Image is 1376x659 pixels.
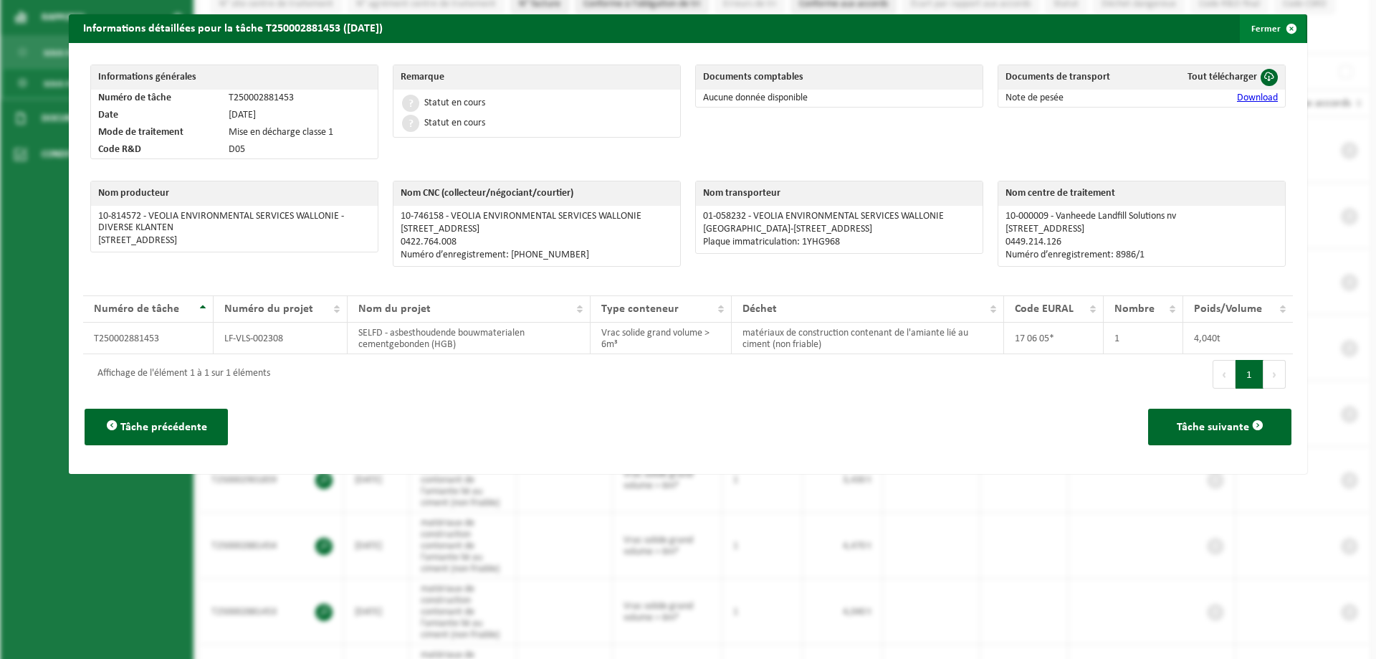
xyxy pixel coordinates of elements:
[424,98,485,108] div: Statut en cours
[91,107,221,124] td: Date
[703,224,975,235] p: [GEOGRAPHIC_DATA]-[STREET_ADDRESS]
[91,65,378,90] th: Informations générales
[1213,360,1236,389] button: Previous
[221,107,378,124] td: [DATE]
[120,422,207,433] span: Tâche précédente
[401,237,673,248] p: 0422.764.008
[1015,303,1074,315] span: Code EURAL
[696,65,983,90] th: Documents comptables
[358,303,431,315] span: Nom du projet
[221,141,378,158] td: D05
[221,90,378,107] td: T250002881453
[732,323,1004,354] td: matériaux de construction contenant de l'amiante lié au ciment (non friable)
[91,181,378,206] th: Nom producteur
[1237,93,1278,103] a: Download
[1148,409,1291,445] button: Tâche suivante
[1104,323,1182,354] td: 1
[601,303,679,315] span: Type conteneur
[1005,250,1278,261] p: Numéro d’enregistrement: 8986/1
[1188,72,1257,82] span: Tout télécharger
[90,361,270,387] div: Affichage de l'élément 1 à 1 sur 1 éléments
[69,14,397,42] h2: Informations détaillées pour la tâche T250002881453 ([DATE])
[1005,211,1278,222] p: 10-000009 - Vanheede Landfill Solutions nv
[221,124,378,141] td: Mise en décharge classe 1
[1114,303,1155,315] span: Nombre
[85,409,228,445] button: Tâche précédente
[703,211,975,222] p: 01-058232 - VEOLIA ENVIRONMENTAL SERVICES WALLONIE
[424,118,485,128] div: Statut en cours
[1004,323,1104,354] td: 17 06 05*
[998,65,1151,90] th: Documents de transport
[1194,303,1262,315] span: Poids/Volume
[98,235,371,247] p: [STREET_ADDRESS]
[401,224,673,235] p: [STREET_ADDRESS]
[742,303,777,315] span: Déchet
[1240,14,1306,43] button: Fermer
[401,211,673,222] p: 10-746158 - VEOLIA ENVIRONMENTAL SERVICES WALLONIE
[1263,360,1286,389] button: Next
[696,90,983,107] td: Aucune donnée disponible
[98,211,371,234] p: 10-814572 - VEOLIA ENVIRONMENTAL SERVICES WALLONIE - DIVERSE KLANTEN
[94,303,179,315] span: Numéro de tâche
[1177,422,1249,433] span: Tâche suivante
[1005,224,1278,235] p: [STREET_ADDRESS]
[998,90,1151,107] td: Note de pesée
[224,303,313,315] span: Numéro du projet
[998,181,1285,206] th: Nom centre de traitement
[83,323,214,354] td: T250002881453
[91,141,221,158] td: Code R&D
[703,237,975,248] p: Plaque immatriculation: 1YHG968
[401,250,673,261] p: Numéro d’enregistrement: [PHONE_NUMBER]
[591,323,732,354] td: Vrac solide grand volume > 6m³
[1183,323,1293,354] td: 4,040t
[1005,237,1278,248] p: 0449.214.126
[1236,360,1263,389] button: 1
[696,181,983,206] th: Nom transporteur
[214,323,348,354] td: LF-VLS-002308
[393,181,680,206] th: Nom CNC (collecteur/négociant/courtier)
[393,65,680,90] th: Remarque
[91,124,221,141] td: Mode de traitement
[91,90,221,107] td: Numéro de tâche
[348,323,591,354] td: SELFD - asbesthoudende bouwmaterialen cementgebonden (HGB)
